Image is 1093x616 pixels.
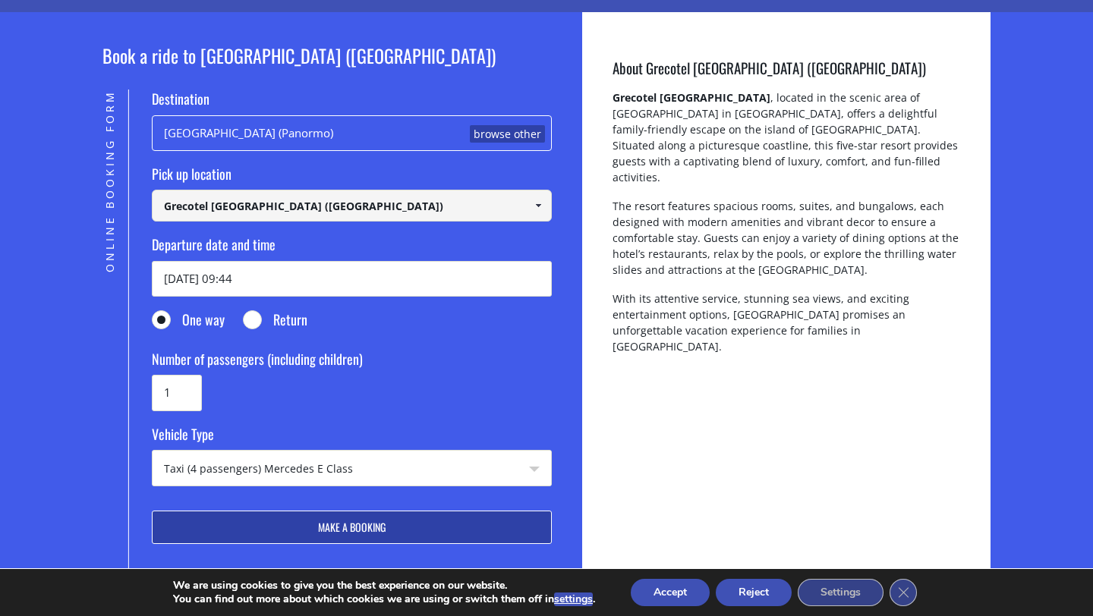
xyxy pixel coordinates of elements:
a: browse other [470,125,545,143]
a: Show All Items [525,190,550,222]
h2: Book a ride to [GEOGRAPHIC_DATA] ([GEOGRAPHIC_DATA]) [102,42,552,90]
label: Vehicle Type [152,425,552,451]
p: You can find out more about which cookies we are using or switch them off in . [173,592,595,606]
label: One way [152,310,225,336]
h3: About Grecotel [GEOGRAPHIC_DATA] ([GEOGRAPHIC_DATA]) [613,58,960,90]
label: Departure date and time [152,235,552,261]
strong: Grecotel [GEOGRAPHIC_DATA] [613,90,770,105]
button: Make a booking [152,511,552,544]
div: [GEOGRAPHIC_DATA] (Panormo) [152,115,552,151]
label: Number of passengers (including children) [152,350,552,376]
p: We are using cookies to give you the best experience on our website. [173,579,595,592]
p: , located in the scenic area of [GEOGRAPHIC_DATA] in [GEOGRAPHIC_DATA], offers a delightful famil... [613,90,960,198]
button: Settings [798,579,884,606]
input: Select pickup location [152,190,552,222]
label: Destination [152,90,552,115]
button: settings [554,592,593,606]
label: Return [243,310,307,336]
button: Reject [716,579,792,606]
p: With its attentive service, stunning sea views, and exciting entertainment options, [GEOGRAPHIC_D... [613,291,960,367]
button: Accept [631,579,710,606]
button: Close GDPR Cookie Banner [890,579,917,606]
label: Pick up location [152,165,552,190]
p: The resort features spacious rooms, suites, and bungalows, each designed with modern amenities an... [613,198,960,291]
